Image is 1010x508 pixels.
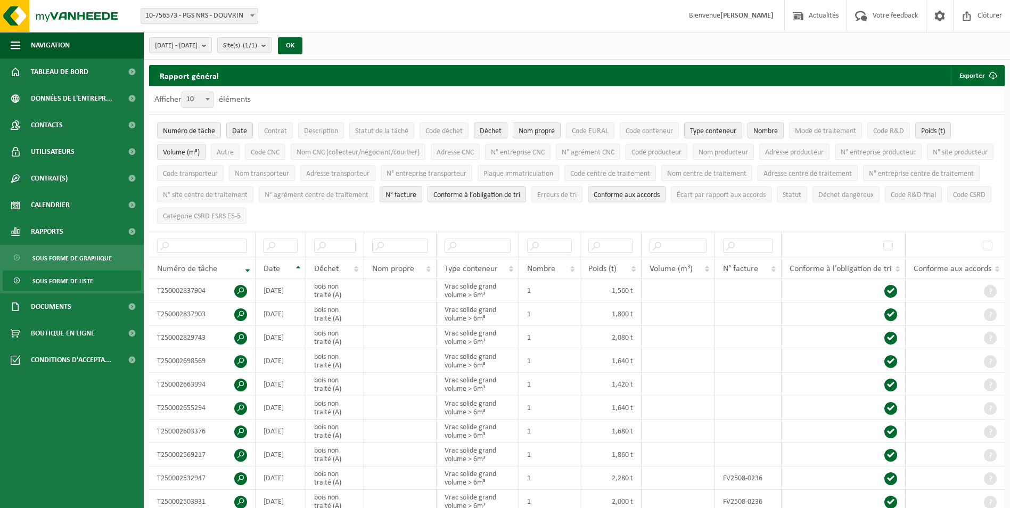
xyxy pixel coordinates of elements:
[149,37,212,53] button: [DATE] - [DATE]
[437,396,519,420] td: Vrac solide grand volume > 6m³
[483,170,553,178] span: Plaque immatriculation
[564,165,656,181] button: Code centre de traitementCode centre de traitement: Activate to sort
[425,127,463,135] span: Code déchet
[217,37,272,53] button: Site(s)(1/1)
[149,466,256,490] td: T250002532947
[667,170,746,178] span: Nom centre de traitement
[437,326,519,349] td: Vrac solide grand volume > 6m³
[349,122,414,138] button: Statut de la tâcheStatut de la tâche: Activate to sort
[306,396,364,420] td: bois non traité (A)
[256,326,306,349] td: [DATE]
[485,144,551,160] button: N° entreprise CNCN° entreprise CNC: Activate to sort
[588,265,617,273] span: Poids (t)
[431,144,480,160] button: Adresse CNCAdresse CNC: Activate to sort
[256,373,306,396] td: [DATE]
[163,212,241,220] span: Catégorie CSRD ESRS E5-5
[32,271,93,291] span: Sous forme de liste
[243,42,257,49] count: (1/1)
[580,349,642,373] td: 1,640 t
[812,186,880,202] button: Déchet dangereux : Activate to sort
[232,127,247,135] span: Date
[235,170,289,178] span: Nom transporteur
[31,138,75,165] span: Utilisateurs
[480,127,502,135] span: Déchet
[306,373,364,396] td: bois non traité (A)
[519,420,580,443] td: 1
[765,149,824,157] span: Adresse producteur
[953,191,986,199] span: Code CSRD
[661,165,752,181] button: Nom centre de traitementNom centre de traitement: Activate to sort
[298,122,344,138] button: DescriptionDescription: Activate to sort
[229,165,295,181] button: Nom transporteurNom transporteur: Activate to sort
[693,144,754,160] button: Nom producteurNom producteur: Activate to sort
[182,92,213,107] span: 10
[748,122,784,138] button: NombreNombre: Activate to sort
[251,149,280,157] span: Code CNC
[420,122,469,138] button: Code déchetCode déchet: Activate to sort
[31,85,112,112] span: Données de l'entrepr...
[580,373,642,396] td: 1,420 t
[580,326,642,349] td: 2,080 t
[3,248,141,268] a: Sous forme de graphique
[580,443,642,466] td: 1,860 t
[163,127,215,135] span: Numéro de tâche
[306,279,364,302] td: bois non traité (A)
[519,302,580,326] td: 1
[951,65,1004,86] button: Exporter
[300,165,375,181] button: Adresse transporteurAdresse transporteur: Activate to sort
[818,191,874,199] span: Déchet dangereux
[580,302,642,326] td: 1,800 t
[777,186,807,202] button: StatutStatut: Activate to sort
[519,279,580,302] td: 1
[31,112,63,138] span: Contacts
[380,186,422,202] button: N° factureN° facture: Activate to sort
[519,349,580,373] td: 1
[921,127,945,135] span: Poids (t)
[437,302,519,326] td: Vrac solide grand volume > 6m³
[149,279,256,302] td: T250002837904
[437,149,474,157] span: Adresse CNC
[157,208,247,224] button: Catégorie CSRD ESRS E5-5Catégorie CSRD ESRS E5-5: Activate to sort
[157,265,217,273] span: Numéro de tâche
[258,122,293,138] button: ContratContrat: Activate to sort
[428,186,526,202] button: Conforme à l’obligation de tri : Activate to sort
[157,122,221,138] button: Numéro de tâcheNuméro de tâche: Activate to remove sorting
[149,65,229,86] h2: Rapport général
[306,170,369,178] span: Adresse transporteur
[304,127,338,135] span: Description
[835,144,922,160] button: N° entreprise producteurN° entreprise producteur: Activate to sort
[753,127,778,135] span: Nombre
[31,59,88,85] span: Tableau de bord
[31,165,68,192] span: Contrat(s)
[684,122,742,138] button: Type conteneurType conteneur: Activate to sort
[519,127,555,135] span: Nom propre
[580,466,642,490] td: 2,280 t
[790,265,892,273] span: Conforme à l’obligation de tri
[31,347,111,373] span: Conditions d'accepta...
[677,191,766,199] span: Écart par rapport aux accords
[155,38,198,54] span: [DATE] - [DATE]
[513,122,561,138] button: Nom propreNom propre: Activate to sort
[256,443,306,466] td: [DATE]
[265,191,368,199] span: N° agrément centre de traitement
[572,127,609,135] span: Code EURAL
[31,218,63,245] span: Rapports
[163,149,200,157] span: Volume (m³)
[914,265,991,273] span: Conforme aux accords
[31,320,95,347] span: Boutique en ligne
[795,127,856,135] span: Mode de traitement
[562,149,614,157] span: N° agrément CNC
[873,127,904,135] span: Code R&D
[149,326,256,349] td: T250002829743
[478,165,559,181] button: Plaque immatriculationPlaque immatriculation: Activate to sort
[947,186,991,202] button: Code CSRDCode CSRD: Activate to sort
[519,326,580,349] td: 1
[915,122,951,138] button: Poids (t)Poids (t): Activate to sort
[31,293,71,320] span: Documents
[157,144,206,160] button: Volume (m³)Volume (m³): Activate to sort
[226,122,253,138] button: DateDate: Activate to sort
[256,302,306,326] td: [DATE]
[867,122,910,138] button: Code R&DCode R&amp;D: Activate to sort
[580,279,642,302] td: 1,560 t
[580,396,642,420] td: 1,640 t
